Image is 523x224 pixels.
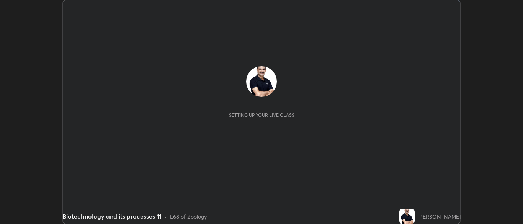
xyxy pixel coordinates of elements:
[246,66,277,97] img: 7362d183bfba452e82b80e211b7273cc.jpg
[164,213,167,221] div: •
[399,209,415,224] img: 7362d183bfba452e82b80e211b7273cc.jpg
[229,112,294,118] div: Setting up your live class
[62,212,161,221] div: Biotechnology and its processes 11
[170,213,207,221] div: L68 of Zoology
[418,213,461,221] div: [PERSON_NAME]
